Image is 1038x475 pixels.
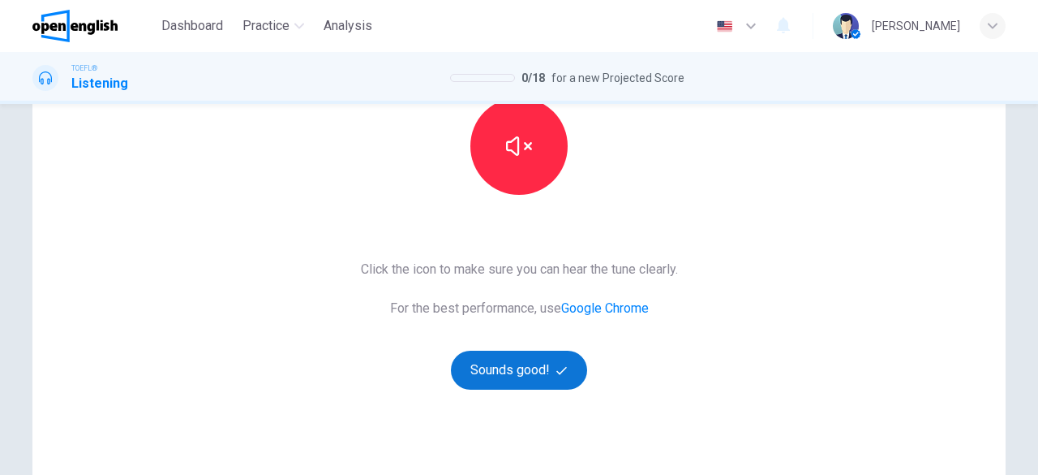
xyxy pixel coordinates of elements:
[155,11,229,41] button: Dashboard
[161,16,223,36] span: Dashboard
[317,11,379,41] button: Analysis
[32,10,155,42] a: OpenEnglish logo
[32,10,118,42] img: OpenEnglish logo
[71,74,128,93] h1: Listening
[551,68,684,88] span: for a new Projected Score
[361,299,678,318] span: For the best performance, use
[833,13,859,39] img: Profile picture
[361,260,678,279] span: Click the icon to make sure you can hear the tune clearly.
[872,16,960,36] div: [PERSON_NAME]
[236,11,311,41] button: Practice
[242,16,290,36] span: Practice
[324,16,372,36] span: Analysis
[561,300,649,316] a: Google Chrome
[714,20,735,32] img: en
[451,351,587,390] button: Sounds good!
[521,68,545,88] span: 0 / 18
[71,63,97,74] span: TOEFL®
